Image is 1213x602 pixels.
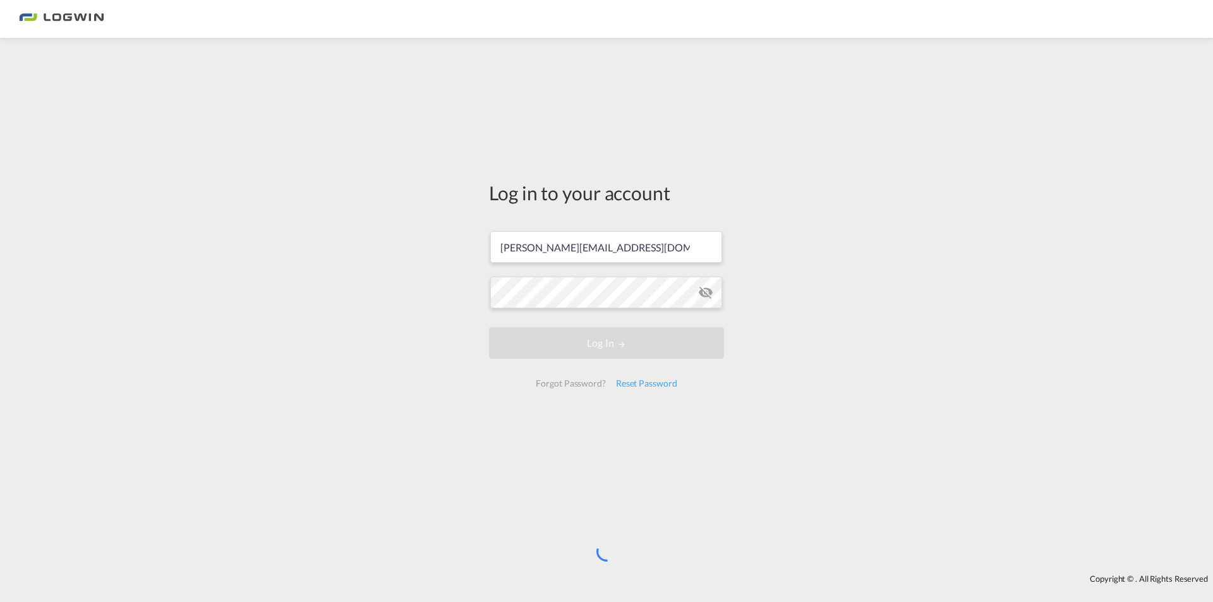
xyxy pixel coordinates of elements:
div: Log in to your account [489,179,724,206]
div: Forgot Password? [531,372,610,395]
input: Enter email/phone number [490,231,722,263]
md-icon: icon-eye-off [698,285,713,300]
img: bc73a0e0d8c111efacd525e4c8ad7d32.png [19,5,104,33]
button: LOGIN [489,327,724,359]
div: Reset Password [611,372,682,395]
